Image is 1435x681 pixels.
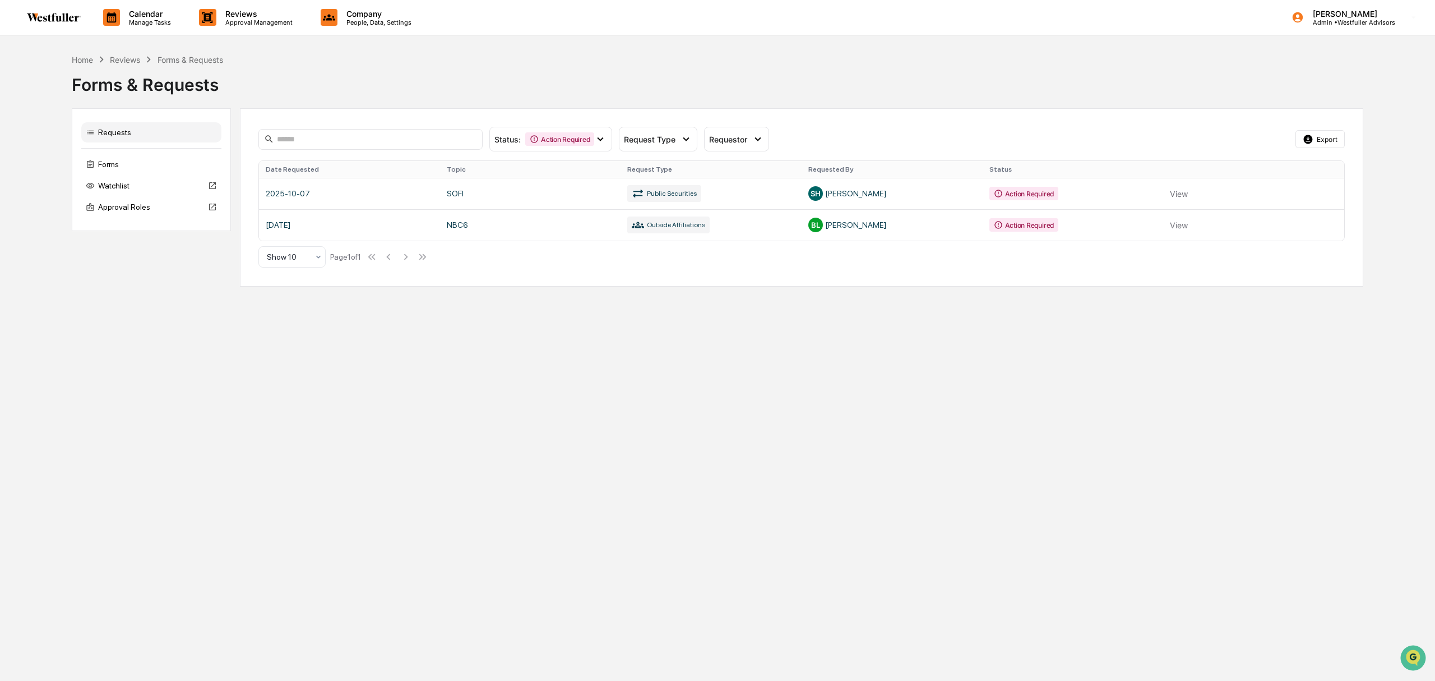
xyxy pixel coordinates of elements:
div: Reviews [110,55,140,65]
th: Status [983,161,1164,178]
a: 🔎Data Lookup [7,247,75,267]
div: Forms [81,154,221,174]
span: • [93,153,97,162]
p: Company [337,9,417,19]
div: Page 1 of 1 [330,252,361,261]
th: Topic [440,161,621,178]
span: [DATE] [99,153,122,162]
span: Requestor [709,135,747,144]
span: Data Lookup [22,251,71,263]
th: Request Type [621,161,802,178]
div: 🗄️ [81,231,90,240]
span: Preclearance [22,230,72,241]
img: 8933085812038_c878075ebb4cc5468115_72.jpg [24,86,44,107]
a: 🖐️Preclearance [7,226,77,246]
span: Request Type [624,135,675,144]
img: Rachel Stanley [11,142,29,160]
span: Attestations [92,230,139,241]
div: Forms & Requests [158,55,223,65]
button: Start new chat [191,90,204,103]
div: Forms & Requests [72,66,1363,95]
p: Admin • Westfuller Advisors [1304,19,1395,26]
img: logo [27,13,81,22]
div: Home [72,55,93,65]
span: • [93,183,97,192]
p: Calendar [120,9,177,19]
button: Export [1295,130,1345,148]
img: Rachel Stanley [11,173,29,191]
th: Requested By [802,161,983,178]
span: Status : [494,135,521,144]
div: 🖐️ [11,231,20,240]
a: 🗄️Attestations [77,226,143,246]
p: Approval Management [216,19,298,26]
p: Manage Tasks [120,19,177,26]
p: Reviews [216,9,298,19]
div: Requests [81,122,221,142]
p: [PERSON_NAME] [1304,9,1395,19]
button: See all [174,123,204,136]
div: Start new chat [50,86,184,98]
span: [PERSON_NAME] [35,183,91,192]
div: Action Required [525,132,594,146]
span: [DATE] [99,183,122,192]
span: [PERSON_NAME] [35,153,91,162]
div: Past conversations [11,125,75,134]
div: Approval Roles [81,197,221,217]
span: Pylon [112,279,136,287]
div: Watchlist [81,176,221,196]
img: 1746055101610-c473b297-6a78-478c-a979-82029cc54cd1 [11,86,31,107]
div: We're available if you need us! [50,98,154,107]
p: People, Data, Settings [337,19,417,26]
div: 🔎 [11,252,20,261]
th: Date Requested [259,161,440,178]
iframe: Open customer support [1399,644,1429,674]
p: How can we help? [11,24,204,42]
a: Powered byPylon [79,278,136,287]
